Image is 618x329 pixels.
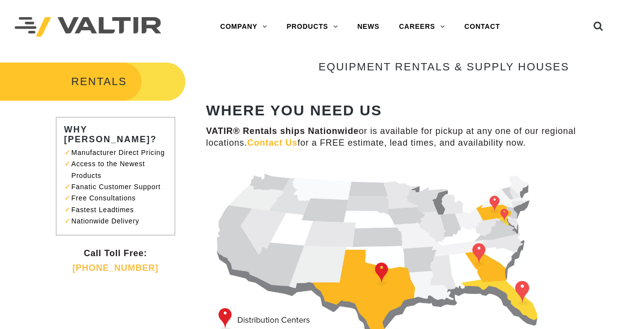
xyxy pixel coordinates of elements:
strong: VATIR® Rentals ships Nationwide [206,126,359,136]
a: [PHONE_NUMBER] [72,263,158,273]
p: or is available for pickup at any one of our regional locations. for a FREE estimate, lead times,... [206,126,603,149]
li: Access to the Newest Products [69,158,167,181]
img: Valtir [15,17,161,37]
strong: WHERE YOU NEED US [206,102,382,118]
a: NEWS [347,17,389,37]
li: Free Consultations [69,193,167,204]
a: CONTACT [455,17,510,37]
h3: EQUIPMENT RENTALS & SUPPLY HOUSES [206,61,569,73]
li: Fastest Leadtimes [69,204,167,216]
li: Nationwide Delivery [69,216,167,227]
li: Fanatic Customer Support [69,181,167,193]
a: PRODUCTS [277,17,348,37]
li: Manufacturer Direct Pricing [69,147,167,158]
a: Contact Us [247,138,298,148]
h3: WHY [PERSON_NAME]? [64,125,172,145]
a: COMPANY [211,17,277,37]
strong: Call Toll Free: [84,248,147,258]
a: CAREERS [389,17,455,37]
